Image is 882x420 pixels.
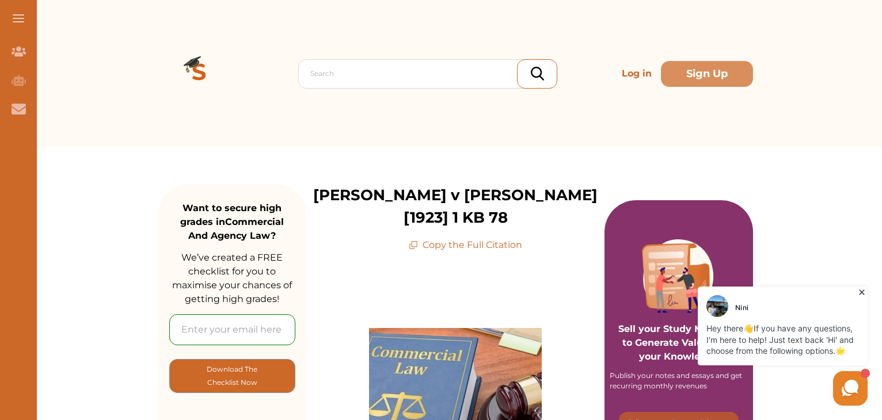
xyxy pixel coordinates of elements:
[169,314,295,345] input: Enter your email here
[661,61,753,87] button: Sign Up
[409,238,522,252] p: Copy the Full Citation
[606,284,870,408] iframe: HelpCrunch
[531,67,544,81] img: search_icon
[193,362,272,390] p: Download The Checklist Now
[172,252,292,304] span: We’ve created a FREE checklist for you to maximise your chances of getting high grades!
[642,239,716,313] img: Purple card image
[307,184,605,229] p: [PERSON_NAME] v [PERSON_NAME] [1923] 1 KB 78
[617,62,656,85] p: Log in
[180,203,284,241] strong: Want to secure high grades in Commercial And Agency Law ?
[169,359,295,393] button: [object Object]
[158,32,241,115] img: Logo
